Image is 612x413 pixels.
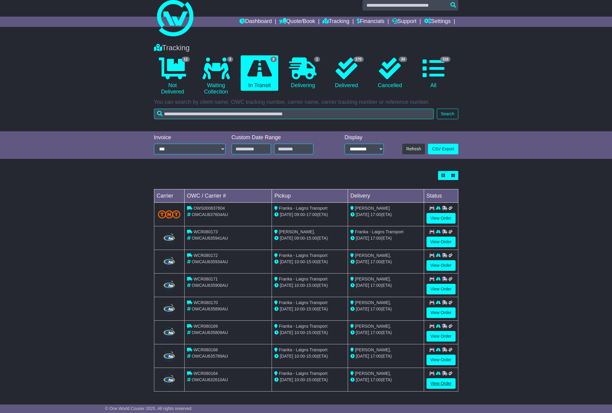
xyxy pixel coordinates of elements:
[162,232,176,244] img: Hunter_Express.png
[279,206,327,211] span: Franka - Laigns Transport
[270,57,277,62] span: 8
[279,300,327,305] span: Franka - Laigns Transport
[193,253,218,258] span: WCR080172
[280,330,293,335] span: [DATE]
[350,235,421,241] div: (ETA)
[426,331,456,342] a: View Order
[192,236,228,241] span: OWCAU635941AU
[151,44,461,52] div: Tracking
[294,330,305,335] span: 10:00
[154,55,191,97] a: 12 Not Delivered
[192,212,228,217] span: OWCAU637604AU
[274,353,345,359] div: - (ETA)
[314,57,320,62] span: 1
[426,355,456,365] a: View Order
[274,235,345,241] div: - (ETA)
[428,144,458,154] a: CSV Export
[370,330,381,335] span: 17:00
[162,303,176,315] img: Hunter_Express.png
[193,300,218,305] span: WCR080170
[306,306,317,311] span: 15:00
[356,330,369,335] span: [DATE]
[399,57,407,62] span: 34
[192,377,228,382] span: OWCAU632610AU
[355,371,391,376] span: [PERSON_NAME],
[193,324,218,329] span: WCR080169
[370,354,381,359] span: 17:00
[356,354,369,359] span: [DATE]
[323,17,349,27] a: Tracking
[232,134,329,141] div: Custom Date Range
[197,55,235,97] a: 3 Waiting Collection
[272,189,348,203] td: Pickup
[426,378,456,389] a: View Order
[294,212,305,217] span: 09:00
[274,329,345,336] div: - (ETA)
[306,377,317,382] span: 15:00
[294,259,305,264] span: 10:00
[356,259,369,264] span: [DATE]
[355,277,391,281] span: [PERSON_NAME],
[424,17,451,27] a: Settings
[440,57,450,62] span: 316
[294,306,305,311] span: 10:00
[350,353,421,359] div: (ETA)
[279,17,315,27] a: Quote/Book
[294,377,305,382] span: 10:00
[355,324,391,329] span: [PERSON_NAME],
[370,259,381,264] span: 17:00
[162,350,176,362] img: Hunter_Express.png
[348,189,424,203] td: Delivery
[193,206,225,211] span: OWS000637604
[353,57,364,62] span: 270
[154,99,458,106] p: You can search by client name, OWC tracking number, carrier name, carrier tracking number or refe...
[158,210,181,218] img: TNT_Domestic.png
[192,330,228,335] span: OWCAU635809AU
[306,330,317,335] span: 15:00
[280,354,293,359] span: [DATE]
[294,236,305,241] span: 09:00
[182,57,190,62] span: 12
[355,229,403,234] span: Franka - Laigns Transport
[355,253,391,258] span: [PERSON_NAME],
[241,55,278,91] a: 8 In Transit
[370,306,381,311] span: 17:00
[370,236,381,241] span: 17:00
[239,17,272,27] a: Dashboard
[154,134,226,141] div: Invoice
[426,307,456,318] a: View Order
[350,211,421,218] div: (ETA)
[280,377,293,382] span: [DATE]
[274,211,345,218] div: - (ETA)
[280,283,293,288] span: [DATE]
[162,279,176,291] img: Hunter_Express.png
[437,109,458,119] button: Search
[274,377,345,383] div: - (ETA)
[192,283,228,288] span: OWCAU635908AU
[227,57,233,62] span: 3
[154,189,184,203] td: Carrier
[279,347,327,352] span: Franka - Laigns Transport
[284,55,322,91] a: 1 Delivering
[350,259,421,265] div: (ETA)
[294,354,305,359] span: 10:00
[415,55,452,91] a: 316 All
[356,283,369,288] span: [DATE]
[306,236,317,241] span: 15:00
[280,306,293,311] span: [DATE]
[306,283,317,288] span: 15:00
[350,282,421,289] div: (ETA)
[279,277,327,281] span: Franka - Laigns Transport
[356,236,369,241] span: [DATE]
[426,284,456,294] a: View Order
[356,212,369,217] span: [DATE]
[350,329,421,336] div: (ETA)
[356,377,369,382] span: [DATE]
[426,237,456,247] a: View Order
[274,282,345,289] div: - (ETA)
[355,347,391,352] span: [PERSON_NAME],
[350,377,421,383] div: (ETA)
[306,354,317,359] span: 15:00
[355,206,390,211] span: [PERSON_NAME]
[192,259,228,264] span: OWCAU635934AU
